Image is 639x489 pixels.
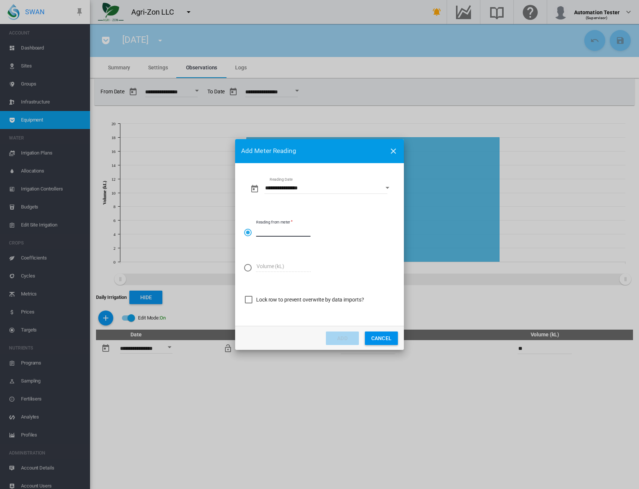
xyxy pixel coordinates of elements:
md-icon: icon-close [389,147,398,156]
button: Add [326,331,359,345]
div: Lock row to prevent overwrite by data imports? [256,296,364,304]
span: Add Meter Reading [241,147,296,156]
md-checkbox: Lock row to prevent overwrite by data imports? [245,296,364,303]
md-dialog: Reading Date ... [235,139,404,350]
button: Open calendar [381,181,394,195]
button: Cancel [365,331,398,345]
button: md-calendar [247,181,262,196]
button: icon-close [386,144,401,159]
